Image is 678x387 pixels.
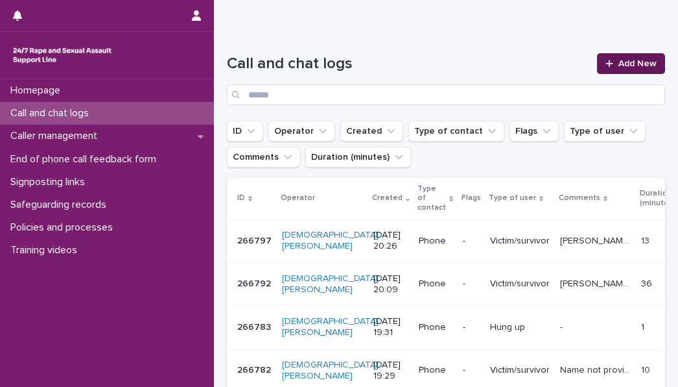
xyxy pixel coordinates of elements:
a: [DEMOGRAPHIC_DATA][PERSON_NAME] [282,316,379,338]
p: Call and chat logs [5,107,99,119]
button: Type of user [564,121,646,142]
p: Phone [419,322,452,333]
img: rhQMoQhaT3yELyF149Cw [10,42,114,68]
button: Created [340,121,403,142]
p: 1 [641,319,647,333]
p: Type of contact [417,182,446,215]
p: Operator [281,191,315,205]
p: 36 [641,276,655,290]
p: End of phone call feedback form [5,153,167,166]
button: Type of contact [408,121,504,142]
button: ID [227,121,263,142]
p: - [463,322,480,333]
span: Add New [618,59,657,68]
p: Ian (Unsure whether I heard this correctly) Told me he's aware of the 40minutes we have today. Ex... [560,276,633,290]
button: Operator [268,121,335,142]
button: Flags [509,121,559,142]
p: Caller management [5,130,108,142]
input: Search [227,84,665,105]
p: 266782 [237,362,274,376]
p: - [463,236,480,247]
a: Add New [597,53,665,74]
a: [DEMOGRAPHIC_DATA][PERSON_NAME] [282,273,379,295]
p: - [463,279,480,290]
a: [DEMOGRAPHIC_DATA][PERSON_NAME] [282,360,379,382]
a: [DEMOGRAPHIC_DATA][PERSON_NAME] [282,230,379,252]
p: Name not provided. Informed me that she spoke to a colleague a few days ago She has a psychiatric... [560,362,633,376]
p: [DATE] 19:31 [373,316,408,338]
p: Victim/survivor [490,365,550,376]
p: Phone [419,279,452,290]
p: Training videos [5,244,88,256]
h1: Call and chat logs [227,55,589,73]
p: Safeguarding records [5,199,117,211]
p: Victim/survivor [490,236,550,247]
p: 13 [641,233,652,247]
p: 266797 [237,233,274,247]
p: 266783 [237,319,274,333]
p: 10 [641,362,653,376]
p: - [560,319,565,333]
p: Victim/survivor [490,279,550,290]
button: Duration (minutes) [305,147,411,168]
p: Signposting links [5,176,95,188]
p: Flags [462,191,481,205]
p: Type of user [489,191,536,205]
button: Comments [227,147,300,168]
p: Chrissy Ex-partner took advantage of her a few times through manipulation - last time was last su... [560,233,633,247]
p: [DATE] 20:09 [373,273,408,295]
p: [DATE] 19:29 [373,360,408,382]
p: Duration (minutes) [640,186,675,210]
p: - [463,365,480,376]
p: [DATE] 20:26 [373,230,408,252]
p: Created [372,191,403,205]
p: ID [237,191,245,205]
p: 266792 [237,276,274,290]
p: Comments [559,191,600,205]
p: Phone [419,365,452,376]
p: Homepage [5,84,71,97]
p: Hung up [490,322,550,333]
p: Policies and processes [5,221,123,234]
p: Phone [419,236,452,247]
